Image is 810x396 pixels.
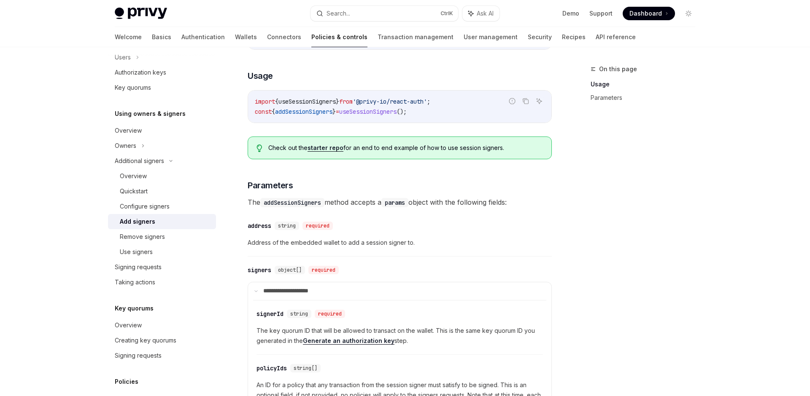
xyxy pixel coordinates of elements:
a: Key quorums [108,80,216,95]
span: The key quorum ID that will be allowed to transact on the wallet. This is the same key quorum ID ... [256,326,543,346]
a: Security [528,27,552,47]
a: Demo [562,9,579,18]
div: address [248,222,271,230]
button: Search...CtrlK [310,6,458,21]
span: { [275,98,278,105]
span: Check out the for an end to end example of how to use session signers. [268,144,543,152]
a: Creating key quorums [108,333,216,348]
a: Support [589,9,613,18]
a: Authorization keys [108,65,216,80]
span: On this page [599,64,637,74]
div: required [302,222,333,230]
a: Remove signers [108,229,216,244]
span: (); [397,108,407,115]
span: useSessionSigners [278,98,336,105]
div: Search... [327,8,350,19]
a: Policies & controls [311,27,367,47]
div: Remove signers [120,232,165,242]
a: Add signers [108,214,216,229]
span: Address of the embedded wallet to add a session signer to. [248,238,552,248]
button: Copy the contents from the code block [520,96,531,107]
span: string [278,222,296,229]
a: starter repo [308,144,343,152]
span: { [272,108,275,115]
div: Owners [115,141,136,151]
h5: Using owners & signers [115,109,186,119]
div: Use signers [120,247,153,257]
a: Overview [108,169,216,184]
span: } [336,98,339,105]
div: Signing requests [115,262,162,272]
a: Parameters [591,91,702,104]
span: useSessionSigners [339,108,397,115]
div: Quickstart [120,186,148,196]
a: Signing requests [108,260,216,275]
span: '@privy-io/react-auth' [353,98,427,105]
h5: Key quorums [115,303,154,313]
div: Key quorums [115,83,151,93]
span: = [336,108,339,115]
span: string[] [294,365,317,372]
img: light logo [115,8,167,19]
span: Ask AI [477,9,494,18]
span: The method accepts a object with the following fields: [248,196,552,208]
span: const [255,108,272,115]
span: from [339,98,353,105]
button: Report incorrect code [507,96,518,107]
span: string [290,310,308,317]
a: Wallets [235,27,257,47]
a: Authentication [181,27,225,47]
a: Connectors [267,27,301,47]
a: Configure signers [108,199,216,214]
div: Add signers [120,217,155,227]
a: Generate an authorization key [303,337,394,345]
div: Configure signers [120,201,170,211]
a: Overview [108,318,216,333]
span: Dashboard [629,9,662,18]
div: required [308,266,339,274]
div: signers [248,266,271,274]
div: required [315,310,345,318]
code: addSessionSigners [260,198,324,207]
h5: Policies [115,377,138,387]
div: Overview [115,320,142,330]
svg: Tip [256,144,262,152]
span: import [255,98,275,105]
a: Signing requests [108,348,216,363]
div: Taking actions [115,277,155,287]
a: Overview [108,123,216,138]
div: Additional signers [115,156,164,166]
a: Dashboard [623,7,675,20]
code: params [381,198,408,207]
a: User management [464,27,518,47]
span: } [332,108,336,115]
div: signerId [256,310,283,318]
a: Transaction management [378,27,454,47]
a: Use signers [108,244,216,260]
button: Ask AI [534,96,545,107]
button: Toggle dark mode [682,7,695,20]
a: Basics [152,27,171,47]
span: ; [427,98,430,105]
div: Creating key quorums [115,335,176,345]
span: Usage [248,70,273,82]
span: Ctrl K [440,10,453,17]
span: object[] [278,267,302,273]
div: Overview [120,171,147,181]
div: policyIds [256,364,287,372]
a: Usage [591,78,702,91]
a: Recipes [562,27,586,47]
span: addSessionSigners [275,108,332,115]
div: Signing requests [115,351,162,361]
div: Authorization keys [115,67,166,78]
button: Ask AI [462,6,499,21]
div: Overview [115,126,142,136]
a: API reference [596,27,636,47]
a: Quickstart [108,184,216,199]
a: Taking actions [108,275,216,290]
span: Parameters [248,179,293,191]
a: Welcome [115,27,142,47]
